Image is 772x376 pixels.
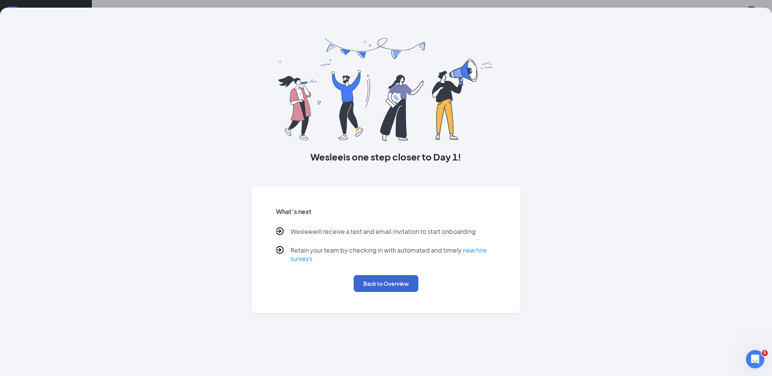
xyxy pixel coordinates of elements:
span: 5 [762,350,768,356]
img: you are all set [278,38,494,141]
p: Retain your team by checking in with automated and timely [291,246,496,263]
a: new hire surveys [291,246,487,263]
h5: What’s next [276,207,496,216]
h3: Weslee is one step closer to Day 1! [251,150,521,163]
iframe: Intercom live chat [746,350,764,368]
p: Weslee will receive a text and email invitation to start onboarding [291,227,476,237]
button: Back to Overview [354,275,418,292]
